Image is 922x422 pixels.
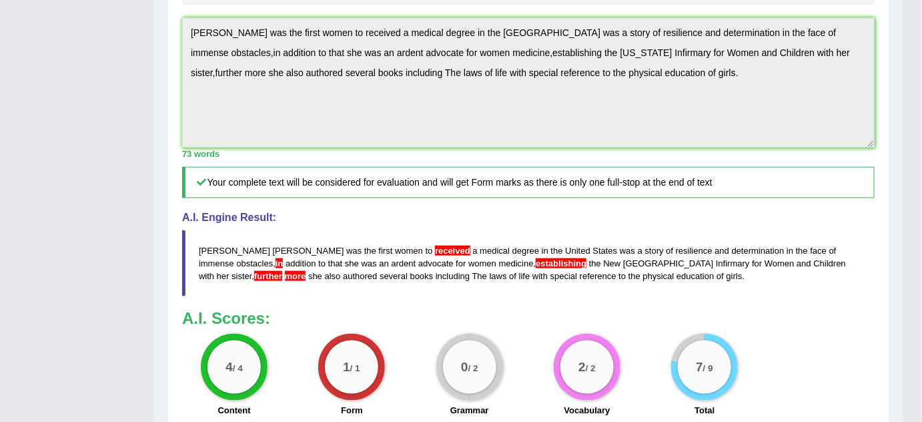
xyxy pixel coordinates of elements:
[697,360,704,375] big: 7
[199,246,270,256] span: [PERSON_NAME]
[468,364,478,374] small: / 2
[182,309,270,327] b: A.I. Scores:
[285,271,306,281] span: This adverb is normally spelled as one word. (did you mean: furthermore)
[218,405,251,417] label: Content
[666,246,673,256] span: of
[695,405,715,417] label: Total
[564,405,610,417] label: Vocabulary
[534,258,536,268] span: Put a space after the comma. (did you mean: , establishing)
[308,271,322,281] span: she
[344,360,351,375] big: 1
[536,258,586,268] span: Put a space after the comma. (did you mean: , establishing)
[341,405,363,417] label: Form
[829,246,837,256] span: of
[254,271,282,281] span: This adverb is normally spelled as one word. (did you mean: furthermore)
[182,167,875,198] h5: Your complete text will be considered for evaluation and will get Form marks as there is only one...
[509,271,516,281] span: of
[182,148,875,160] div: 73 words
[418,258,454,268] span: advocate
[490,271,507,281] span: laws
[182,230,875,296] blockquote: , .
[676,246,713,256] span: resilience
[461,360,468,375] big: 0
[380,271,408,281] span: several
[499,258,534,268] span: medicine
[343,271,377,281] span: authored
[532,271,548,281] span: with
[364,246,376,256] span: the
[703,364,713,374] small: / 9
[350,364,360,374] small: / 1
[796,246,808,256] span: the
[643,271,674,281] span: physical
[638,246,642,256] span: a
[628,271,640,281] span: the
[814,258,846,268] span: Children
[797,258,811,268] span: and
[379,258,388,268] span: an
[276,258,284,268] span: Put a space after the comma. (did you mean: , in)
[550,271,577,281] span: special
[618,271,626,281] span: to
[623,258,713,268] span: [GEOGRAPHIC_DATA]
[232,271,252,281] span: sister
[551,246,563,256] span: the
[328,258,343,268] span: that
[346,246,362,256] span: was
[395,246,423,256] span: women
[199,271,214,281] span: with
[472,271,487,281] span: The
[273,246,344,256] span: [PERSON_NAME]
[620,246,635,256] span: was
[233,364,243,374] small: / 4
[318,258,326,268] span: to
[811,246,827,256] span: face
[426,246,433,256] span: to
[217,271,229,281] span: her
[580,271,616,281] span: reference
[468,258,496,268] span: women
[542,246,548,256] span: in
[716,258,750,268] span: Infirmary
[604,258,621,268] span: New
[565,246,590,256] span: United
[435,246,470,256] span: The verb after “to” should be in the base form. (did you mean: receive)
[752,258,762,268] span: for
[392,258,416,268] span: ardent
[362,258,377,268] span: was
[225,360,233,375] big: 4
[473,246,478,256] span: a
[379,246,393,256] span: first
[787,246,793,256] span: in
[727,271,743,281] span: girls
[676,271,714,281] span: education
[456,258,466,268] span: for
[286,258,316,268] span: addition
[715,246,729,256] span: and
[593,246,618,256] span: States
[732,246,785,256] span: determination
[436,271,470,281] span: including
[282,271,285,281] span: This adverb is normally spelled as one word. (did you mean: furthermore)
[450,405,489,417] label: Grammar
[519,271,530,281] span: life
[325,271,341,281] span: also
[345,258,359,268] span: she
[182,212,875,224] h4: A.I. Engine Result:
[236,258,273,268] span: obstacles
[645,246,664,256] span: story
[589,258,601,268] span: the
[273,258,276,268] span: Put a space after the comma. (did you mean: , in)
[717,271,724,281] span: of
[765,258,795,268] span: Women
[199,258,234,268] span: immense
[480,246,510,256] span: medical
[410,271,434,281] span: books
[586,364,596,374] small: / 2
[578,360,586,375] big: 2
[512,246,539,256] span: degree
